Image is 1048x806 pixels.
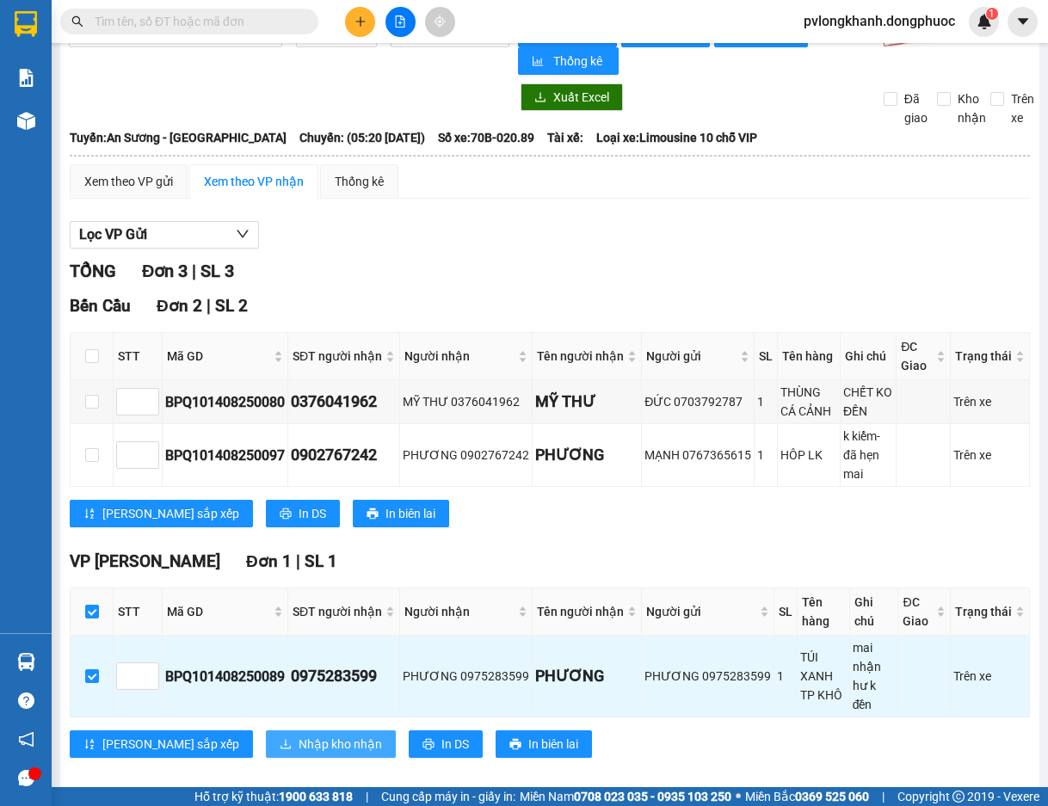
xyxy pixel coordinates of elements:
[18,731,34,748] span: notification
[17,653,35,671] img: warehouse-icon
[537,347,624,366] span: Tên người nhận
[280,508,292,521] span: printer
[441,735,469,754] span: In DS
[533,424,642,487] td: PHƯƠNG
[236,227,250,241] span: down
[535,664,638,688] div: PHƯƠNG
[534,91,546,105] span: download
[518,47,619,75] button: bar-chartThống kê
[296,551,300,571] span: |
[46,93,211,107] span: -----------------------------------------
[644,667,771,686] div: PHƯƠNG 0975283599
[167,602,270,621] span: Mã GD
[293,347,382,366] span: SĐT người nhận
[381,787,515,806] span: Cung cấp máy in - giấy in:
[434,15,446,28] span: aim
[537,602,624,621] span: Tên người nhận
[790,10,969,32] span: pvlongkhanh.dongphuoc
[114,333,163,380] th: STT
[84,172,173,191] div: Xem theo VP gửi
[795,790,869,803] strong: 0369 525 060
[535,443,638,467] div: PHƯƠNG
[266,730,396,758] button: downloadNhập kho nhận
[266,500,340,527] button: printerIn DS
[646,347,737,366] span: Người gửi
[757,392,774,411] div: 1
[553,52,605,71] span: Thống kê
[18,692,34,709] span: question-circle
[163,424,288,487] td: BPQ101408250097
[163,636,288,717] td: BPQ101408250089
[38,125,105,135] span: 06:11:36 [DATE]
[646,602,756,621] span: Người gửi
[83,508,96,521] span: sort-ascending
[843,427,893,483] div: k kiểm-đã hẹn mai
[986,8,998,20] sup: 1
[299,735,382,754] span: Nhập kho nhận
[335,172,384,191] div: Thống kê
[353,500,449,527] button: printerIn biên lai
[403,392,529,411] div: MỸ THƯ 0376041962
[102,504,239,523] span: [PERSON_NAME] sắp xếp
[70,131,287,145] b: Tuyến: An Sương - [GEOGRAPHIC_DATA]
[246,551,292,571] span: Đơn 1
[438,128,534,147] span: Số xe: 70B-020.89
[288,424,400,487] td: 0902767242
[780,383,837,421] div: THÙNG CÁ CẢNH
[404,347,515,366] span: Người nhận
[288,380,400,424] td: 0376041962
[136,77,211,87] span: Hotline: 19001152
[215,296,248,316] span: SL 2
[394,15,406,28] span: file-add
[1008,7,1038,37] button: caret-down
[95,12,298,31] input: Tìm tên, số ĐT hoặc mã đơn
[366,787,368,806] span: |
[204,172,304,191] div: Xem theo VP nhận
[897,89,934,127] span: Đã giao
[86,109,181,122] span: VPLK1508250001
[71,15,83,28] span: search
[496,730,592,758] button: printerIn biên lai
[882,787,885,806] span: |
[644,446,751,465] div: MẠNH 0767365615
[142,261,188,281] span: Đơn 3
[528,735,578,754] span: In biên lai
[736,793,741,800] span: ⚪️
[280,738,292,752] span: download
[136,52,237,73] span: 01 Võ Văn Truyện, KP.1, Phường 2
[136,9,236,24] strong: ĐỒNG PHƯỚC
[853,638,896,714] div: mai nhận hư k đền
[955,347,1012,366] span: Trạng thái
[778,333,841,380] th: Tên hàng
[644,392,751,411] div: ĐỨC 0703792787
[15,11,37,37] img: logo-vxr
[755,333,778,380] th: SL
[777,667,794,686] div: 1
[509,738,521,752] span: printer
[279,790,353,803] strong: 1900 633 818
[521,83,623,111] button: downloadXuất Excel
[425,7,455,37] button: aim
[17,69,35,87] img: solution-icon
[70,221,259,249] button: Lọc VP Gửi
[165,666,285,687] div: BPQ101408250089
[780,446,837,465] div: HÔP LK
[299,128,425,147] span: Chuyến: (05:20 [DATE])
[841,333,897,380] th: Ghi chú
[385,7,416,37] button: file-add
[547,128,583,147] span: Tài xế:
[6,10,83,86] img: logo
[1004,89,1041,127] span: Trên xe
[70,500,253,527] button: sort-ascending[PERSON_NAME] sắp xếp
[403,667,529,686] div: PHƯƠNG 0975283599
[520,787,731,806] span: Miền Nam
[1015,14,1031,29] span: caret-down
[70,551,220,571] span: VP [PERSON_NAME]
[757,446,774,465] div: 1
[901,337,933,375] span: ĐC Giao
[288,636,400,717] td: 0975283599
[952,791,965,803] span: copyright
[291,443,397,467] div: 0902767242
[200,261,234,281] span: SL 3
[194,787,353,806] span: Hỗ trợ kỹ thuật:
